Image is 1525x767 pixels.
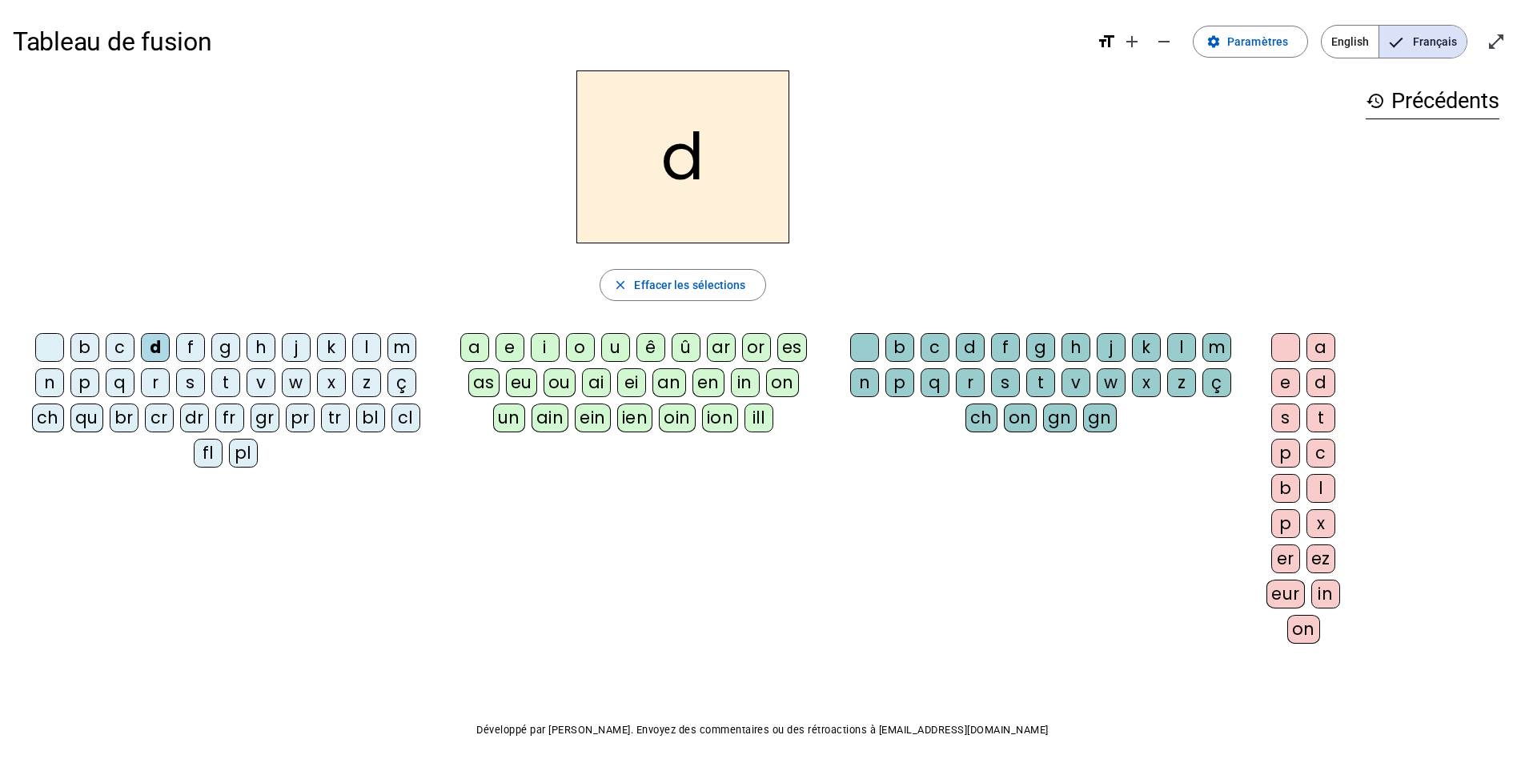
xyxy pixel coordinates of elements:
div: br [110,404,138,432]
div: k [1132,333,1161,362]
button: Effacer les sélections [600,269,765,301]
mat-icon: settings [1206,34,1221,49]
div: p [885,368,914,397]
div: ei [617,368,646,397]
div: m [387,333,416,362]
div: c [921,333,949,362]
span: Français [1379,26,1467,58]
div: k [317,333,346,362]
div: cl [391,404,420,432]
div: fr [215,404,244,432]
div: x [1132,368,1161,397]
div: r [956,368,985,397]
mat-button-toggle-group: Language selection [1321,25,1467,58]
div: m [1202,333,1231,362]
div: a [460,333,489,362]
div: v [1061,368,1090,397]
div: in [1311,580,1340,608]
div: a [1306,333,1335,362]
h1: Tableau de fusion [13,16,1084,67]
div: p [1271,439,1300,468]
div: b [1271,474,1300,503]
div: pl [229,439,258,468]
div: bl [356,404,385,432]
div: eur [1266,580,1305,608]
div: gn [1083,404,1117,432]
div: tr [321,404,350,432]
div: q [106,368,134,397]
span: English [1322,26,1379,58]
div: g [211,333,240,362]
div: ch [32,404,64,432]
div: b [70,333,99,362]
div: p [1271,509,1300,538]
div: n [850,368,879,397]
div: as [468,368,500,397]
div: v [247,368,275,397]
div: d [1306,368,1335,397]
div: h [1061,333,1090,362]
div: fl [194,439,223,468]
div: q [921,368,949,397]
div: or [742,333,771,362]
div: w [1097,368,1126,397]
div: û [672,333,700,362]
div: ion [702,404,739,432]
div: gn [1043,404,1077,432]
div: d [141,333,170,362]
div: ez [1306,544,1335,573]
div: eu [506,368,537,397]
h2: d [576,70,789,243]
div: t [1306,404,1335,432]
div: gr [251,404,279,432]
div: p [70,368,99,397]
div: s [176,368,205,397]
p: Développé par [PERSON_NAME]. Envoyez des commentaires ou des rétroactions à [EMAIL_ADDRESS][DOMAI... [13,721,1512,740]
mat-icon: open_in_full [1487,32,1506,51]
div: on [766,368,799,397]
div: e [1271,368,1300,397]
div: c [106,333,134,362]
div: c [1306,439,1335,468]
div: n [35,368,64,397]
div: l [1167,333,1196,362]
div: f [176,333,205,362]
div: ien [617,404,653,432]
div: g [1026,333,1055,362]
div: ai [582,368,611,397]
div: j [282,333,311,362]
div: r [141,368,170,397]
mat-icon: history [1366,91,1385,110]
div: ê [636,333,665,362]
div: ill [744,404,773,432]
div: ein [575,404,611,432]
h3: Précédents [1366,83,1499,119]
div: l [352,333,381,362]
div: i [531,333,560,362]
div: er [1271,544,1300,573]
div: f [991,333,1020,362]
div: ç [387,368,416,397]
mat-icon: format_size [1097,32,1116,51]
mat-icon: add [1122,32,1142,51]
div: in [731,368,760,397]
button: Diminuer la taille de la police [1148,26,1180,58]
div: ou [544,368,576,397]
div: dr [180,404,209,432]
div: t [1026,368,1055,397]
div: an [652,368,686,397]
span: Effacer les sélections [634,275,745,295]
button: Augmenter la taille de la police [1116,26,1148,58]
div: es [777,333,807,362]
div: ç [1202,368,1231,397]
div: en [692,368,724,397]
div: un [493,404,525,432]
div: w [282,368,311,397]
div: h [247,333,275,362]
div: x [1306,509,1335,538]
mat-icon: close [613,278,628,292]
div: z [352,368,381,397]
div: e [496,333,524,362]
button: Entrer en plein écran [1480,26,1512,58]
div: ch [965,404,997,432]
